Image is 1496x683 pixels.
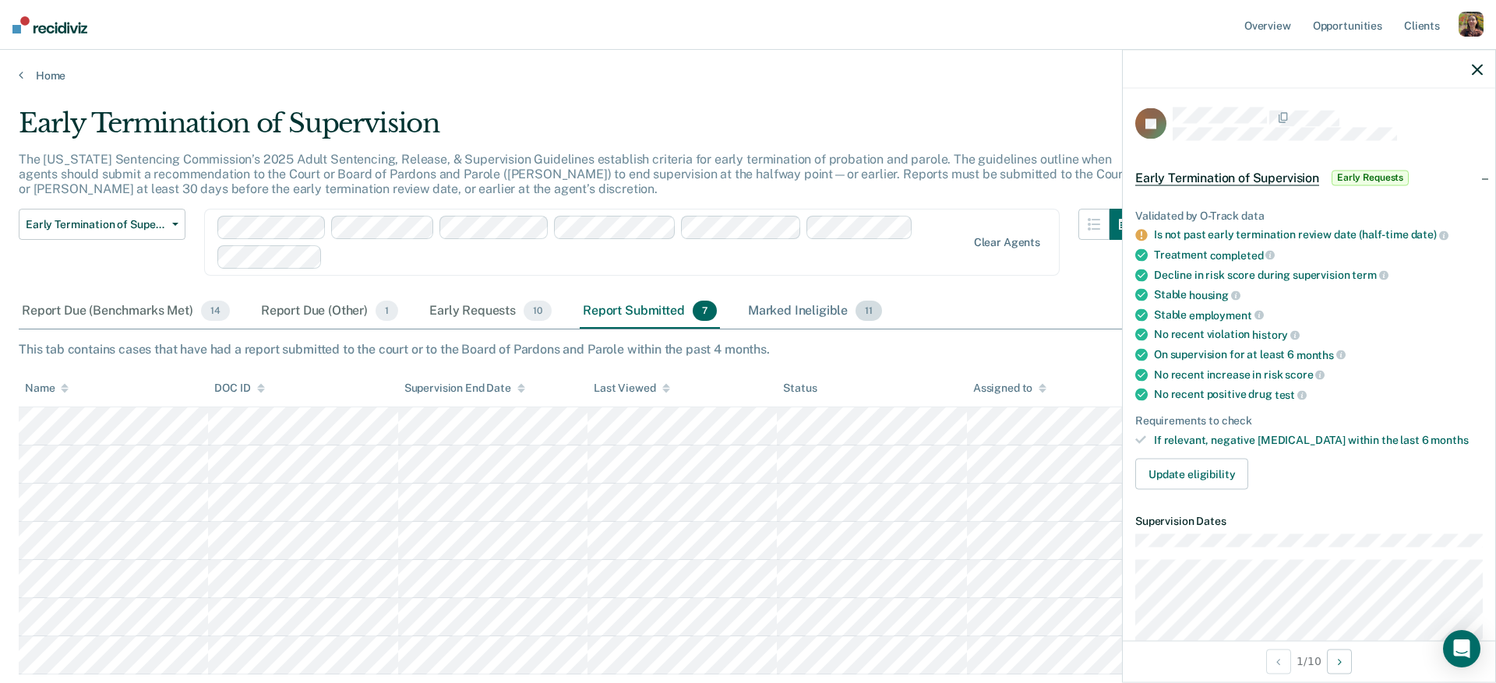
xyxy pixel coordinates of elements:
span: Early Requests [1332,170,1409,185]
div: Supervision End Date [404,382,525,395]
p: The [US_STATE] Sentencing Commission’s 2025 Adult Sentencing, Release, & Supervision Guidelines e... [19,152,1127,196]
div: Validated by O-Track data [1135,209,1483,222]
div: Report Submitted [580,294,720,329]
span: 10 [524,301,552,321]
div: Early Requests [426,294,555,329]
button: Update eligibility [1135,459,1248,490]
div: Requirements to check [1135,414,1483,427]
div: Assigned to [973,382,1046,395]
div: Clear agents [974,236,1040,249]
span: 1 [376,301,398,321]
div: No recent increase in risk [1154,368,1483,382]
div: Status [783,382,817,395]
div: Early Termination of Supervision [19,107,1141,152]
div: No recent violation [1154,328,1483,342]
a: Home [19,69,1477,83]
span: term [1352,269,1388,281]
div: Last Viewed [594,382,669,395]
div: Decline in risk score during supervision [1154,268,1483,282]
div: If relevant, negative [MEDICAL_DATA] within the last 6 [1154,433,1483,446]
div: Early Termination of SupervisionEarly Requests [1123,153,1495,202]
div: On supervision for at least 6 [1154,348,1483,362]
span: 14 [201,301,230,321]
dt: Supervision Dates [1135,515,1483,528]
div: Is not past early termination review date (half-time date) [1154,228,1483,242]
div: Report Due (Other) [258,294,401,329]
span: months [1297,348,1346,361]
div: Treatment [1154,248,1483,262]
img: Recidiviz [12,16,87,33]
span: months [1431,433,1468,445]
span: Early Termination of Supervision [1135,170,1319,185]
span: history [1252,329,1300,341]
div: This tab contains cases that have had a report submitted to the court or to the Board of Pardons ... [19,342,1477,357]
span: score [1285,368,1325,381]
div: Name [25,382,69,395]
div: Report Due (Benchmarks Met) [19,294,233,329]
div: Stable [1154,308,1483,322]
button: Previous Opportunity [1266,649,1291,674]
span: test [1275,389,1307,401]
span: housing [1189,289,1240,301]
div: No recent positive drug [1154,388,1483,402]
button: Next Opportunity [1327,649,1352,674]
span: Early Termination of Supervision [26,218,166,231]
div: Open Intercom Messenger [1443,630,1480,667]
div: 1 / 10 [1123,640,1495,681]
div: Marked Ineligible [745,294,885,329]
div: DOC ID [214,382,264,395]
div: Stable [1154,288,1483,302]
span: 7 [693,301,717,321]
span: 11 [856,301,882,321]
span: employment [1189,308,1263,321]
span: completed [1210,248,1275,261]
